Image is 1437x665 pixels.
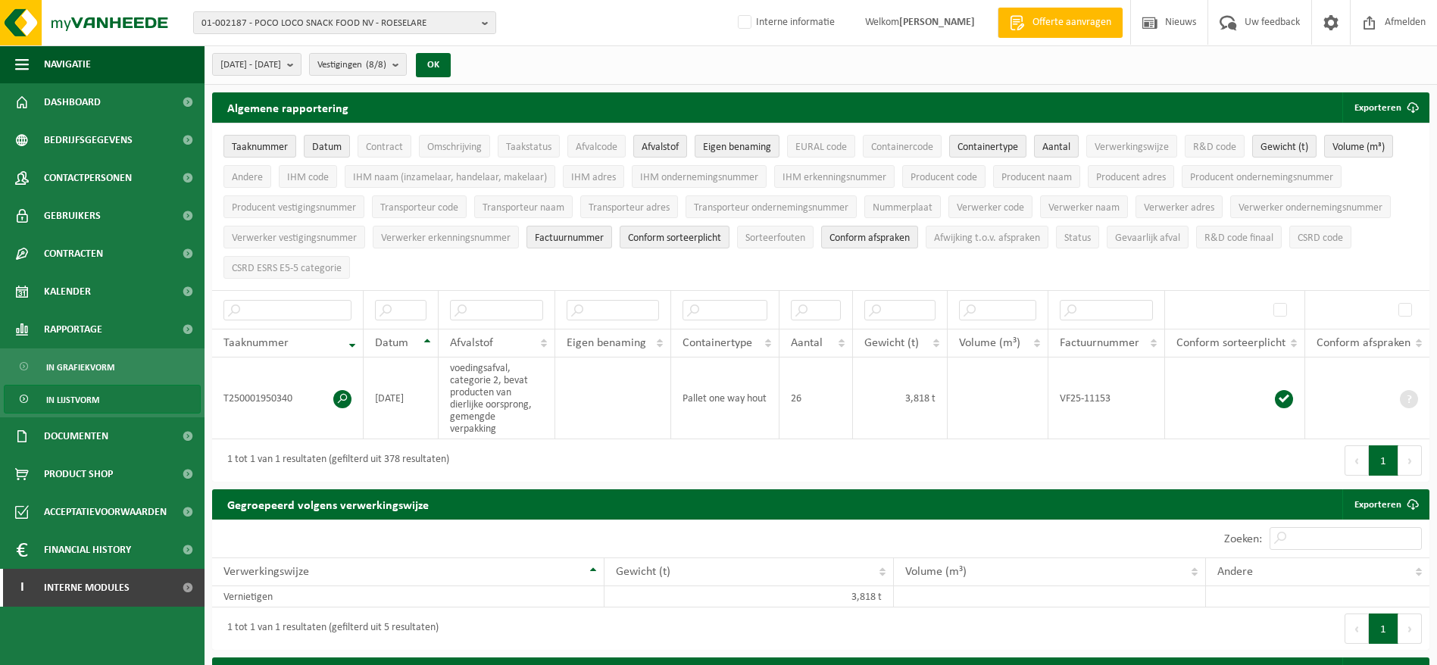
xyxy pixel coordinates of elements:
span: Transporteur ondernemingsnummer [694,202,848,214]
a: In grafiekvorm [4,352,201,381]
span: Transporteur code [380,202,458,214]
button: Transporteur naamTransporteur naam: Activate to sort [474,195,573,218]
td: VF25-11153 [1048,357,1165,439]
span: [DATE] - [DATE] [220,54,281,76]
span: R&D code [1193,142,1236,153]
span: Status [1064,233,1091,244]
span: Eigen benaming [567,337,646,349]
span: R&D code finaal [1204,233,1273,244]
span: I [15,569,29,607]
button: ContractContract: Activate to sort [358,135,411,158]
span: Verwerker naam [1048,202,1120,214]
button: OmschrijvingOmschrijving: Activate to sort [419,135,490,158]
button: IHM adresIHM adres: Activate to sort [563,165,624,188]
span: Documenten [44,417,108,455]
button: Next [1398,613,1422,644]
td: 3,818 t [604,586,894,607]
button: Producent vestigingsnummerProducent vestigingsnummer: Activate to sort [223,195,364,218]
span: Transporteur naam [483,202,564,214]
span: Financial History [44,531,131,569]
span: Andere [1217,566,1253,578]
button: Producent adresProducent adres: Activate to sort [1088,165,1174,188]
span: Interne modules [44,569,130,607]
button: Verwerker ondernemingsnummerVerwerker ondernemingsnummer: Activate to sort [1230,195,1391,218]
span: Contactpersonen [44,159,132,197]
button: ContainercodeContainercode: Activate to sort [863,135,942,158]
span: IHM naam (inzamelaar, handelaar, makelaar) [353,172,547,183]
td: Vernietigen [212,586,604,607]
span: Offerte aanvragen [1029,15,1115,30]
a: Exporteren [1342,489,1428,520]
span: Verwerker adres [1144,202,1214,214]
button: FactuurnummerFactuurnummer: Activate to sort [526,226,612,248]
span: Verwerker code [957,202,1024,214]
button: StatusStatus: Activate to sort [1056,226,1099,248]
button: Previous [1345,613,1369,644]
strong: [PERSON_NAME] [899,17,975,28]
a: Offerte aanvragen [998,8,1123,38]
span: Producent vestigingsnummer [232,202,356,214]
button: Conform afspraken : Activate to sort [821,226,918,248]
span: Rapportage [44,311,102,348]
span: Gewicht (t) [864,337,919,349]
button: IHM naam (inzamelaar, handelaar, makelaar)IHM naam (inzamelaar, handelaar, makelaar): Activate to... [345,165,555,188]
span: Factuurnummer [535,233,604,244]
span: Containercode [871,142,933,153]
button: Next [1398,445,1422,476]
button: AantalAantal: Activate to sort [1034,135,1079,158]
span: Producent naam [1001,172,1072,183]
button: 1 [1369,613,1398,644]
button: IHM erkenningsnummerIHM erkenningsnummer: Activate to sort [774,165,895,188]
span: Verwerkingswijze [223,566,309,578]
td: Pallet one way hout [671,357,779,439]
span: Conform sorteerplicht [628,233,721,244]
span: Andere [232,172,263,183]
span: Verwerker erkenningsnummer [381,233,511,244]
span: Datum [375,337,408,349]
span: Aantal [1042,142,1070,153]
span: Navigatie [44,45,91,83]
button: DatumDatum: Activate to sort [304,135,350,158]
button: Verwerker codeVerwerker code: Activate to sort [948,195,1032,218]
td: voedingsafval, categorie 2, bevat producten van dierlijke oorsprong, gemengde verpakking [439,357,554,439]
span: Sorteerfouten [745,233,805,244]
span: Dashboard [44,83,101,121]
span: Containertype [683,337,752,349]
button: Volume (m³)Volume (m³): Activate to sort [1324,135,1393,158]
span: Gewicht (t) [1260,142,1308,153]
span: Contract [366,142,403,153]
span: Taakstatus [506,142,551,153]
span: EURAL code [795,142,847,153]
button: Conform sorteerplicht : Activate to sort [620,226,729,248]
span: Conform afspraken [829,233,910,244]
span: Gewicht (t) [616,566,670,578]
span: Acceptatievoorwaarden [44,493,167,531]
button: Verwerker erkenningsnummerVerwerker erkenningsnummer: Activate to sort [373,226,519,248]
button: Producent ondernemingsnummerProducent ondernemingsnummer: Activate to sort [1182,165,1342,188]
button: Previous [1345,445,1369,476]
button: R&D code finaalR&amp;D code finaal: Activate to sort [1196,226,1282,248]
count: (8/8) [366,60,386,70]
button: Eigen benamingEigen benaming: Activate to sort [695,135,779,158]
span: Volume (m³) [1332,142,1385,153]
button: IHM codeIHM code: Activate to sort [279,165,337,188]
button: AndereAndere: Activate to sort [223,165,271,188]
button: NummerplaatNummerplaat: Activate to sort [864,195,941,218]
span: Verwerkingswijze [1095,142,1169,153]
button: Producent codeProducent code: Activate to sort [902,165,986,188]
span: Vestigingen [317,54,386,76]
span: Afvalstof [642,142,679,153]
label: Zoeken: [1224,533,1262,545]
button: OK [416,53,451,77]
span: Factuurnummer [1060,337,1139,349]
button: AfvalcodeAfvalcode: Activate to sort [567,135,626,158]
span: Contracten [44,235,103,273]
button: Producent naamProducent naam: Activate to sort [993,165,1080,188]
div: 1 tot 1 van 1 resultaten (gefilterd uit 378 resultaten) [220,447,449,474]
span: Producent adres [1096,172,1166,183]
span: Eigen benaming [703,142,771,153]
button: Afwijking t.o.v. afsprakenAfwijking t.o.v. afspraken: Activate to sort [926,226,1048,248]
span: Afvalstof [450,337,493,349]
span: Containertype [957,142,1018,153]
span: Volume (m³) [959,337,1020,349]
